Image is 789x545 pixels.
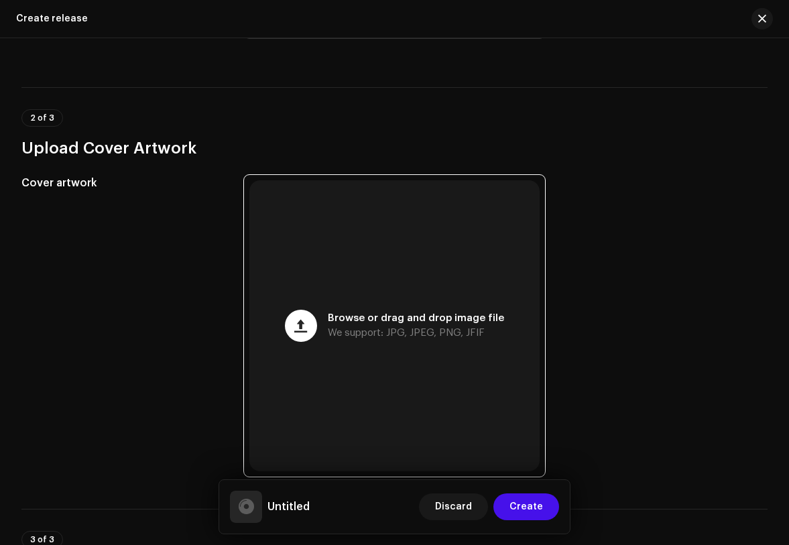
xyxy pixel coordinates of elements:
[509,493,543,520] span: Create
[419,493,488,520] button: Discard
[493,493,559,520] button: Create
[328,328,485,338] span: We support: JPG, JPEG, PNG, JFIF
[328,314,504,323] span: Browse or drag and drop image file
[267,499,310,515] h5: Untitled
[21,175,223,191] h5: Cover artwork
[435,493,472,520] span: Discard
[21,137,768,159] h3: Upload Cover Artwork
